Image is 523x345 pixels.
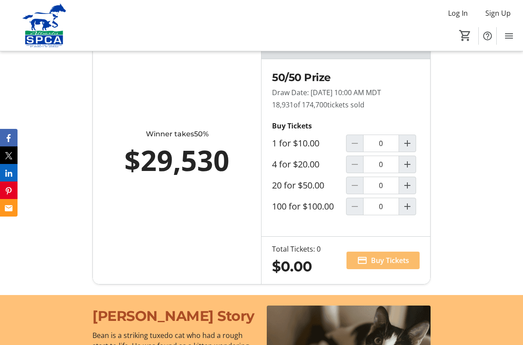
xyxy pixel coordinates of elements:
span: [PERSON_NAME] Story [92,307,254,324]
div: Winner takes [110,129,244,139]
img: Alberta SPCA's Logo [5,4,83,47]
label: 4 for $20.00 [272,159,319,170]
p: 18,931 tickets sold [272,100,420,110]
button: Increment by one [399,198,416,215]
button: Increment by one [399,135,416,152]
div: $29,530 [110,139,244,181]
button: Menu [500,27,518,45]
label: 1 for $10.00 [272,138,319,149]
span: Sign Up [485,8,511,18]
button: Cart [457,28,473,43]
span: 50% [194,130,208,138]
span: Log In [448,8,468,18]
div: $0.00 [272,256,321,277]
span: Buy Tickets [371,255,409,266]
button: Buy Tickets [346,252,420,269]
strong: Buy Tickets [272,121,312,131]
label: 100 for $100.00 [272,201,334,212]
button: Help [479,27,496,45]
p: Draw Date: [DATE] 10:00 AM MDT [272,87,420,98]
button: Sign Up [478,6,518,20]
span: of 174,700 [293,100,327,110]
button: Increment by one [399,156,416,173]
button: Log In [441,6,475,20]
h2: 50/50 Prize [272,70,420,85]
button: Increment by one [399,177,416,194]
label: 20 for $50.00 [272,180,324,191]
div: Total Tickets: 0 [272,244,321,254]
